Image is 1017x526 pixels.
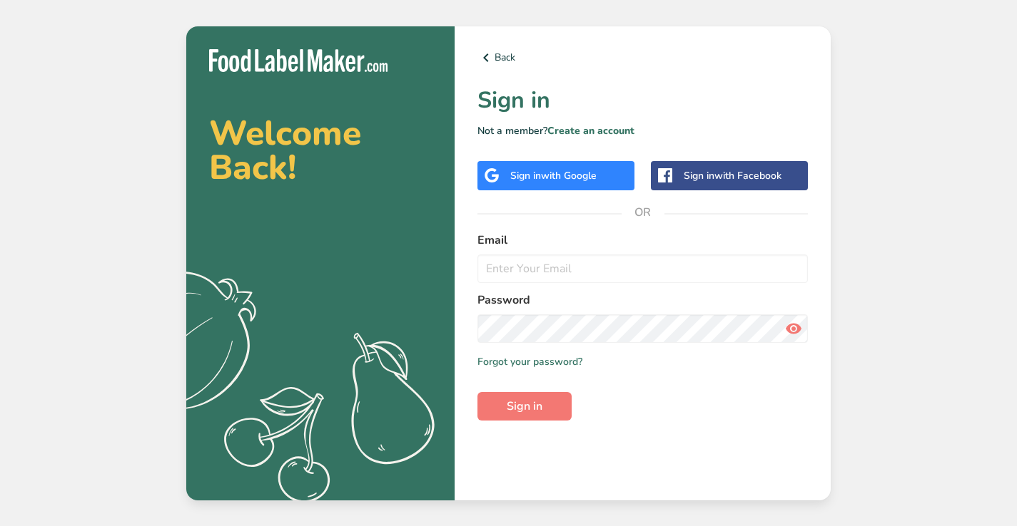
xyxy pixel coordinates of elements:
[477,254,808,283] input: Enter Your Email
[477,232,808,249] label: Email
[477,354,582,369] a: Forgot your password?
[209,116,432,185] h2: Welcome Back!
[209,49,388,73] img: Food Label Maker
[510,168,597,183] div: Sign in
[477,83,808,118] h1: Sign in
[622,191,664,234] span: OR
[477,292,808,309] label: Password
[541,169,597,182] span: with Google
[477,123,808,138] p: Not a member?
[714,169,781,182] span: with Facebook
[477,49,808,66] a: Back
[547,124,634,138] a: Create an account
[507,398,542,415] span: Sign in
[684,168,781,183] div: Sign in
[477,392,572,421] button: Sign in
